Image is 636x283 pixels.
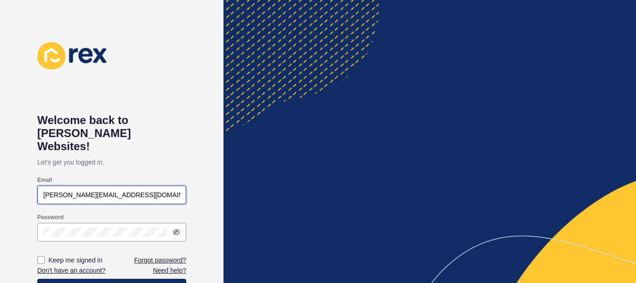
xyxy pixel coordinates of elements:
[43,190,180,200] input: e.g. name@company.com
[134,255,186,265] a: Forgot password?
[37,153,186,172] p: Let's get you logged in.
[37,266,106,275] a: Don't have an account?
[153,266,186,275] a: Need help?
[37,176,52,184] label: Email
[37,114,186,153] h1: Welcome back to [PERSON_NAME] Websites!
[48,255,102,265] label: Keep me signed in
[37,214,64,221] label: Password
